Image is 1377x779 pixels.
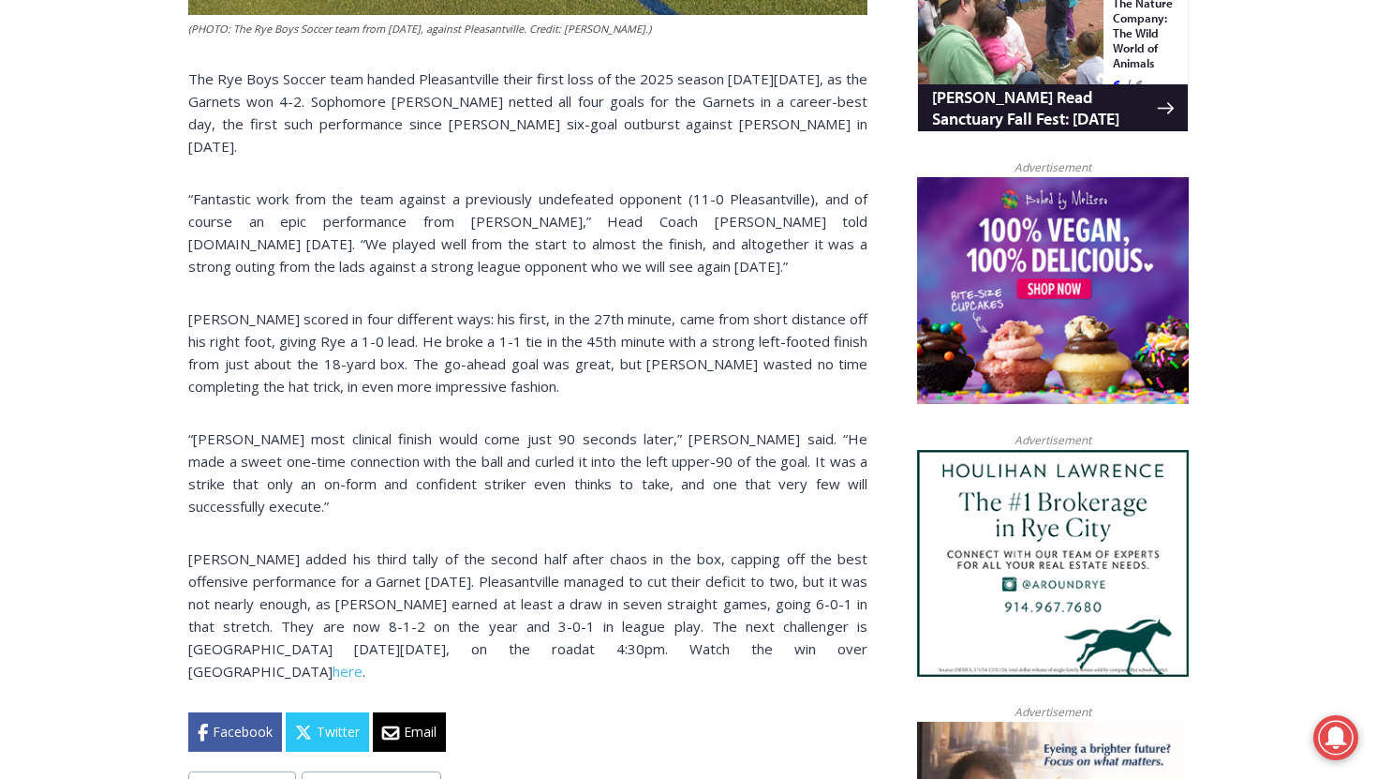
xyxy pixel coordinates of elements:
div: 6 [196,177,204,196]
a: Email [373,712,446,752]
figcaption: (PHOTO: The Rye Boys Soccer team from [DATE], against Pleasantville. Credit: [PERSON_NAME].) [188,21,867,37]
a: [PERSON_NAME] Read Sanctuary Fall Fest: [DATE] [1,187,271,233]
img: Baked by Melissa [917,177,1189,404]
p: [PERSON_NAME] added his third tally of the second half after chaos in the box, capping off the be... [188,547,867,682]
a: Intern @ [DOMAIN_NAME] [451,182,908,233]
span: Intern @ [DOMAIN_NAME] [490,187,868,229]
a: here [333,662,363,681]
img: Houlihan Lawrence The #1 Brokerage in Rye City [917,450,1189,677]
p: The Rye Boys Soccer team handed Pleasantville their first loss of the 2025 season [DATE][DATE], a... [188,67,867,157]
p: “Fantastic work from the team against a previously undefeated opponent (11-0 Pleasantville), and ... [188,187,867,277]
span: Advertisement [996,431,1110,449]
span: Advertisement [996,158,1110,176]
span: Advertisement [996,703,1110,721]
div: Two by Two Animal Haven & The Nature Company: The Wild World of Animals [196,52,261,172]
p: [PERSON_NAME] scored in four different ways: his first, in the 27th minute, came from short dista... [188,307,867,397]
h4: [PERSON_NAME] Read Sanctuary Fall Fest: [DATE] [15,188,240,232]
a: Facebook [188,712,282,752]
a: Twitter [286,712,369,752]
div: "The first chef I interviewed talked about coming to [GEOGRAPHIC_DATA] from [GEOGRAPHIC_DATA] in ... [473,1,885,182]
div: 6 [218,177,227,196]
div: / [209,177,214,196]
p: “[PERSON_NAME] most clinical finish would come just 90 seconds later,” [PERSON_NAME] said. “He ma... [188,427,867,517]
